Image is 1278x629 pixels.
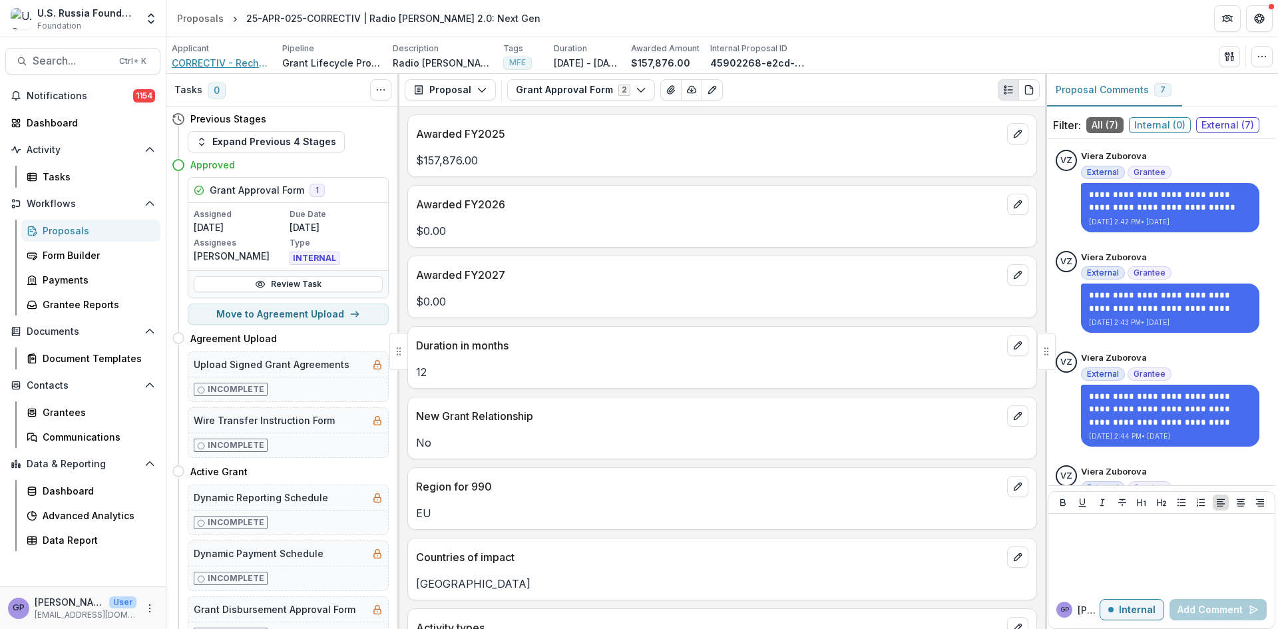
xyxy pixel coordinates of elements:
[21,269,160,291] a: Payments
[208,517,264,528] p: Incomplete
[21,529,160,551] a: Data Report
[194,249,287,263] p: [PERSON_NAME]
[142,5,160,32] button: Open entity switcher
[43,351,150,365] div: Document Templates
[416,479,1002,495] p: Region for 990
[208,572,264,584] p: Incomplete
[1134,483,1166,493] span: Grantee
[660,79,682,101] button: View Attached Files
[416,267,1002,283] p: Awarded FY2027
[1060,606,1069,613] div: Gennady Podolny
[405,79,496,101] button: Proposal
[43,273,150,287] div: Payments
[21,294,160,315] a: Grantee Reports
[416,576,1028,592] p: [GEOGRAPHIC_DATA]
[1170,599,1267,620] button: Add Comment
[1173,495,1189,511] button: Bullet List
[5,453,160,475] button: Open Data & Reporting
[282,43,314,55] p: Pipeline
[21,244,160,266] a: Form Builder
[33,55,111,67] span: Search...
[43,484,150,498] div: Dashboard
[290,252,339,265] span: INTERNAL
[37,6,136,20] div: U.S. Russia Foundation
[1196,117,1259,133] span: External ( 7 )
[1086,117,1124,133] span: All ( 7 )
[416,294,1028,310] p: $0.00
[1081,150,1147,163] p: Viera Zuborova
[35,609,136,621] p: [EMAIL_ADDRESS][DOMAIN_NAME]
[1154,495,1170,511] button: Heading 2
[5,375,160,396] button: Open Contacts
[190,158,235,172] h4: Approved
[109,596,136,608] p: User
[43,509,150,523] div: Advanced Analytics
[631,56,690,70] p: $157,876.00
[1055,495,1071,511] button: Bold
[1246,5,1273,32] button: Get Help
[190,465,248,479] h4: Active Grant
[133,89,155,103] span: 1154
[702,79,723,101] button: Edit as form
[5,85,160,106] button: Notifications1154
[21,426,160,448] a: Communications
[554,43,587,55] p: Duration
[416,364,1028,380] p: 12
[1007,546,1028,568] button: edit
[27,198,139,210] span: Workflows
[1078,603,1100,617] p: [PERSON_NAME] P
[172,56,272,70] a: CORRECTIV - Recherchen für die Gesellschaft
[21,347,160,369] a: Document Templates
[1119,604,1156,616] p: Internal
[393,43,439,55] p: Description
[190,112,266,126] h4: Previous Stages
[1081,465,1147,479] p: Viera Zuborova
[416,126,1002,142] p: Awarded FY2025
[1213,495,1229,511] button: Align Left
[27,91,133,102] span: Notifications
[43,248,150,262] div: Form Builder
[710,56,810,70] p: 45902268-e2cd-48ba-99b0-bb5e34fc01d6
[416,337,1002,353] p: Duration in months
[310,184,325,197] span: 1
[290,220,383,234] p: [DATE]
[5,112,160,134] a: Dashboard
[190,331,277,345] h4: Agreement Upload
[5,139,160,160] button: Open Activity
[370,79,391,101] button: Toggle View Cancelled Tasks
[188,304,389,325] button: Move to Agreement Upload
[172,9,229,28] a: Proposals
[290,237,383,249] p: Type
[1252,495,1268,511] button: Align Right
[142,600,158,616] button: More
[1214,5,1241,32] button: Partners
[194,491,328,505] h5: Dynamic Reporting Schedule
[174,85,202,96] h3: Tasks
[194,220,287,234] p: [DATE]
[194,546,323,560] h5: Dynamic Payment Schedule
[1007,194,1028,215] button: edit
[1160,85,1166,95] span: 7
[1081,251,1147,264] p: Viera Zuborova
[1060,472,1072,481] div: Viera Zuborova
[21,220,160,242] a: Proposals
[27,459,139,470] span: Data & Reporting
[194,413,335,427] h5: Wire Transfer Instruction Form
[43,298,150,312] div: Grantee Reports
[21,480,160,502] a: Dashboard
[1060,156,1072,165] div: Viera Zuborova
[35,595,104,609] p: [PERSON_NAME]
[1060,358,1072,367] div: Viera Zuborova
[1233,495,1249,511] button: Align Center
[43,170,150,184] div: Tasks
[11,8,32,29] img: U.S. Russia Foundation
[194,276,383,292] a: Review Task
[43,224,150,238] div: Proposals
[21,505,160,526] a: Advanced Analytics
[246,11,540,25] div: 25-APR-025-CORRECTIV | Radio [PERSON_NAME] 2.0: Next Gen
[27,116,150,130] div: Dashboard
[1087,268,1119,278] span: External
[21,401,160,423] a: Grantees
[998,79,1019,101] button: Plaintext view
